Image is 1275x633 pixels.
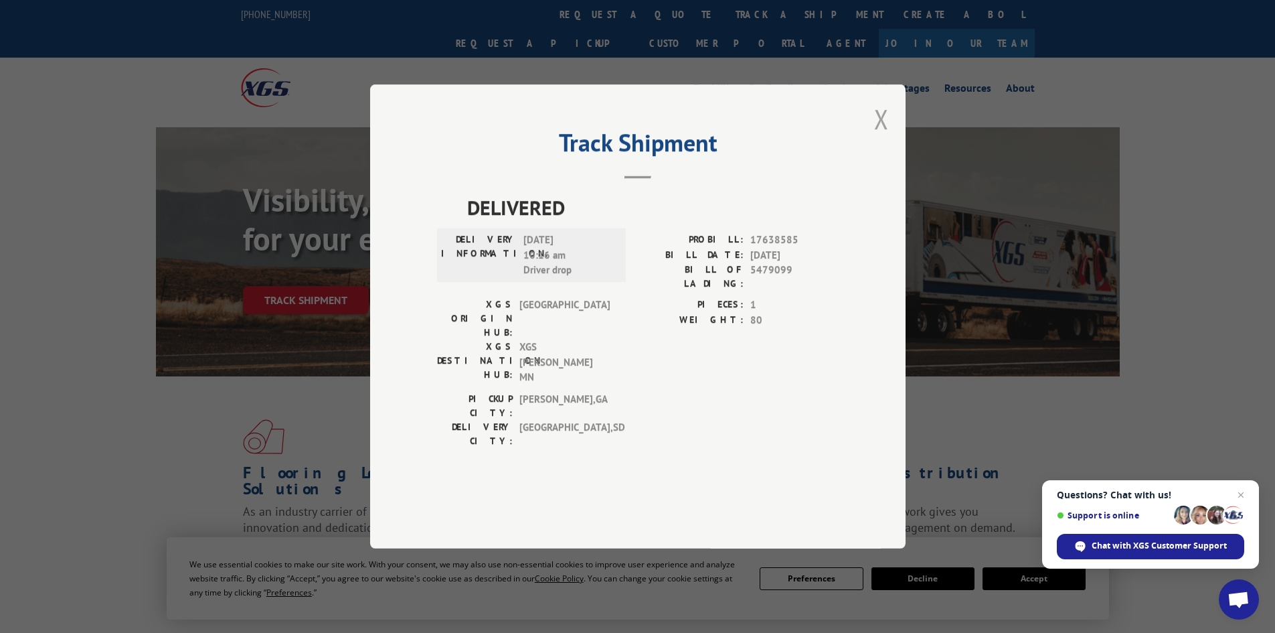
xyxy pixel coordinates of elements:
[441,232,517,278] label: DELIVERY INFORMATION:
[437,133,839,159] h2: Track Shipment
[638,263,744,291] label: BILL OF LADING:
[1057,510,1169,520] span: Support is online
[1057,534,1244,559] div: Chat with XGS Customer Support
[1233,487,1249,503] span: Close chat
[467,192,839,222] span: DELIVERED
[437,392,513,420] label: PICKUP CITY:
[519,297,610,340] span: [GEOGRAPHIC_DATA]
[874,101,889,137] button: Close modal
[750,263,839,291] span: 5479099
[750,297,839,313] span: 1
[638,297,744,313] label: PIECES:
[638,232,744,248] label: PROBILL:
[437,297,513,340] label: XGS ORIGIN HUB:
[1057,490,1244,500] span: Questions? Chat with us!
[638,313,744,328] label: WEIGHT:
[1219,579,1259,620] div: Open chat
[519,392,610,420] span: [PERSON_NAME] , GA
[638,248,744,263] label: BILL DATE:
[437,420,513,448] label: DELIVERY CITY:
[750,313,839,328] span: 80
[519,340,610,385] span: XGS [PERSON_NAME] MN
[437,340,513,385] label: XGS DESTINATION HUB:
[523,232,614,278] span: [DATE] 10:16 am Driver drop
[519,420,610,448] span: [GEOGRAPHIC_DATA] , SD
[1092,540,1227,552] span: Chat with XGS Customer Support
[750,232,839,248] span: 17638585
[750,248,839,263] span: [DATE]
